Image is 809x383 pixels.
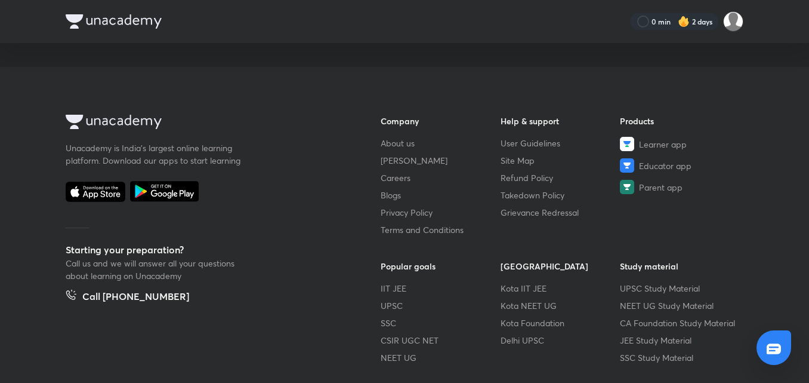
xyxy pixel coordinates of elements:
[620,180,740,194] a: Parent app
[620,137,634,151] img: Learner app
[381,317,501,329] a: SSC
[381,299,501,312] a: UPSC
[381,189,501,201] a: Blogs
[381,206,501,219] a: Privacy Policy
[620,115,740,127] h6: Products
[620,351,740,364] a: SSC Study Material
[501,206,620,219] a: Grievance Redressal
[620,158,740,173] a: Educator app
[66,142,245,167] p: Unacademy is India’s largest online learning platform. Download our apps to start learning
[381,171,501,184] a: Careers
[381,334,501,347] a: CSIR UGC NET
[501,115,620,127] h6: Help & support
[66,115,162,129] img: Company Logo
[620,282,740,295] a: UPSC Study Material
[501,282,620,295] a: Kota IIT JEE
[620,299,740,312] a: NEET UG Study Material
[381,115,501,127] h6: Company
[501,154,620,167] a: Site Map
[678,16,690,27] img: streak
[639,160,691,172] span: Educator app
[381,171,410,184] span: Careers
[381,351,501,364] a: NEET UG
[501,260,620,272] h6: [GEOGRAPHIC_DATA]
[381,154,501,167] a: [PERSON_NAME]
[501,189,620,201] a: Takedown Policy
[381,260,501,272] h6: Popular goals
[501,171,620,184] a: Refund Policy
[501,317,620,329] a: Kota Foundation
[381,137,501,149] a: About us
[66,115,342,132] a: Company Logo
[381,223,501,236] a: Terms and Conditions
[66,289,189,306] a: Call [PHONE_NUMBER]
[501,334,620,347] a: Delhi UPSC
[66,14,162,29] img: Company Logo
[501,299,620,312] a: Kota NEET UG
[620,334,740,347] a: JEE Study Material
[66,257,245,282] p: Call us and we will answer all your questions about learning on Unacademy
[620,137,740,151] a: Learner app
[381,282,501,295] a: IIT JEE
[66,243,342,257] h5: Starting your preparation?
[620,158,634,173] img: Educator app
[639,181,683,194] span: Parent app
[723,11,743,32] img: pradhap B
[620,180,634,194] img: Parent app
[501,137,620,149] a: User Guidelines
[639,138,687,151] span: Learner app
[620,260,740,272] h6: Study material
[82,289,189,306] h5: Call [PHONE_NUMBER]
[620,317,740,329] a: CA Foundation Study Material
